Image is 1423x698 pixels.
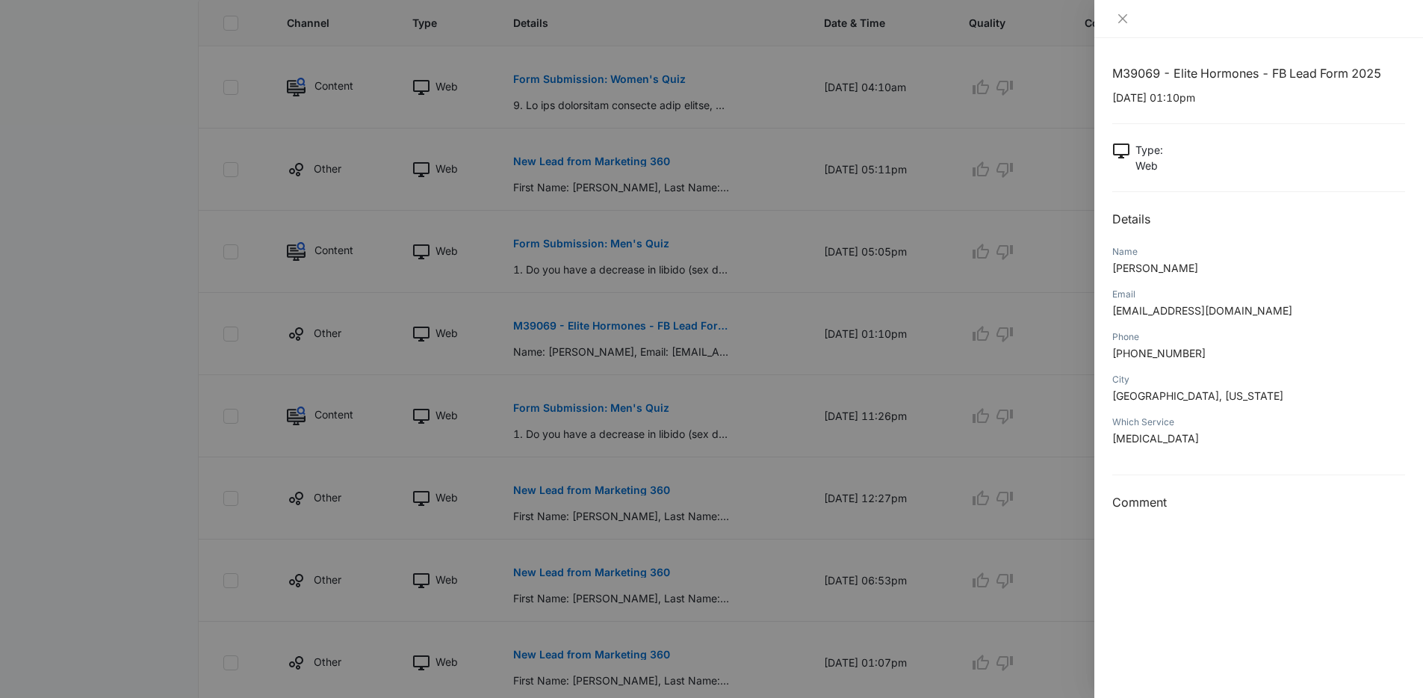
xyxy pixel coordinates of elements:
button: Close [1112,12,1133,25]
p: Type : [1135,142,1163,158]
h1: M39069 - Elite Hormones - FB Lead Form 2025 [1112,64,1405,82]
h2: Details [1112,210,1405,228]
h3: Comment [1112,493,1405,511]
span: [PHONE_NUMBER] [1112,347,1206,359]
div: Email [1112,288,1405,301]
p: [DATE] 01:10pm [1112,90,1405,105]
div: Which Service [1112,416,1405,429]
span: [GEOGRAPHIC_DATA], [US_STATE] [1112,389,1283,402]
p: Web [1135,158,1163,173]
span: [EMAIL_ADDRESS][DOMAIN_NAME] [1112,304,1292,317]
span: [MEDICAL_DATA] [1112,432,1199,445]
div: Name [1112,245,1405,259]
span: close [1117,13,1129,25]
span: [PERSON_NAME] [1112,262,1198,274]
div: City [1112,373,1405,386]
div: Phone [1112,330,1405,344]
